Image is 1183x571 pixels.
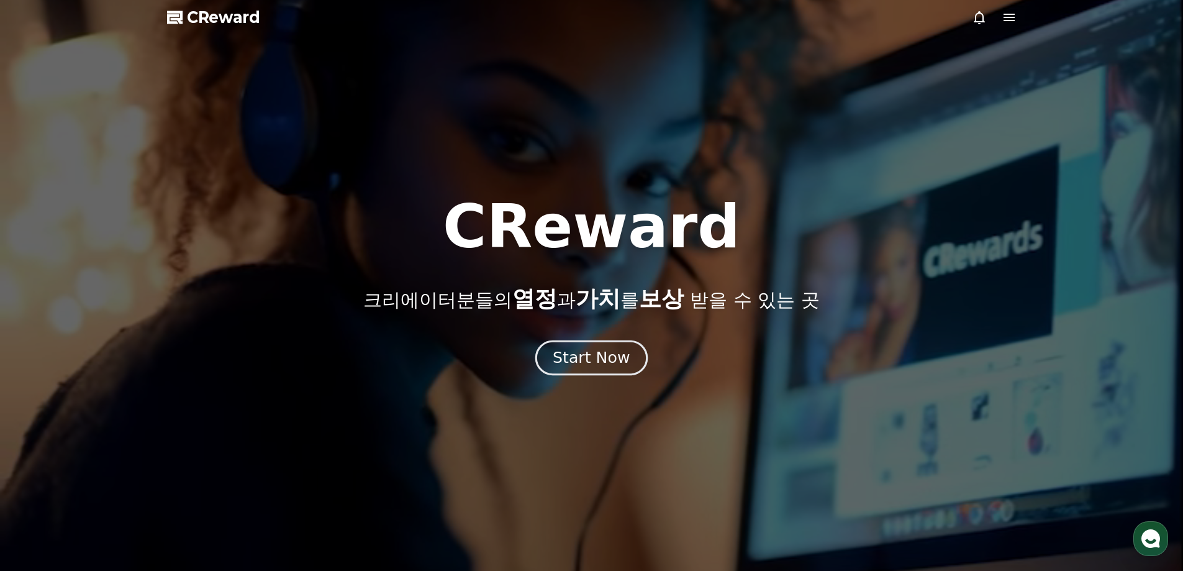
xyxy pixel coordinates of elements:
span: 홈 [39,413,47,423]
span: 보상 [639,286,684,311]
a: CReward [167,7,260,27]
a: 홈 [4,394,82,425]
a: 설정 [160,394,238,425]
span: 가치 [576,286,620,311]
span: CReward [187,7,260,27]
span: 열정 [512,286,557,311]
a: 대화 [82,394,160,425]
div: Start Now [553,347,630,368]
a: Start Now [538,354,645,365]
h1: CReward [443,197,740,257]
span: 대화 [114,413,129,423]
p: 크리에이터분들의 과 를 받을 수 있는 곳 [363,286,819,311]
button: Start Now [535,340,648,375]
span: 설정 [192,413,207,423]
